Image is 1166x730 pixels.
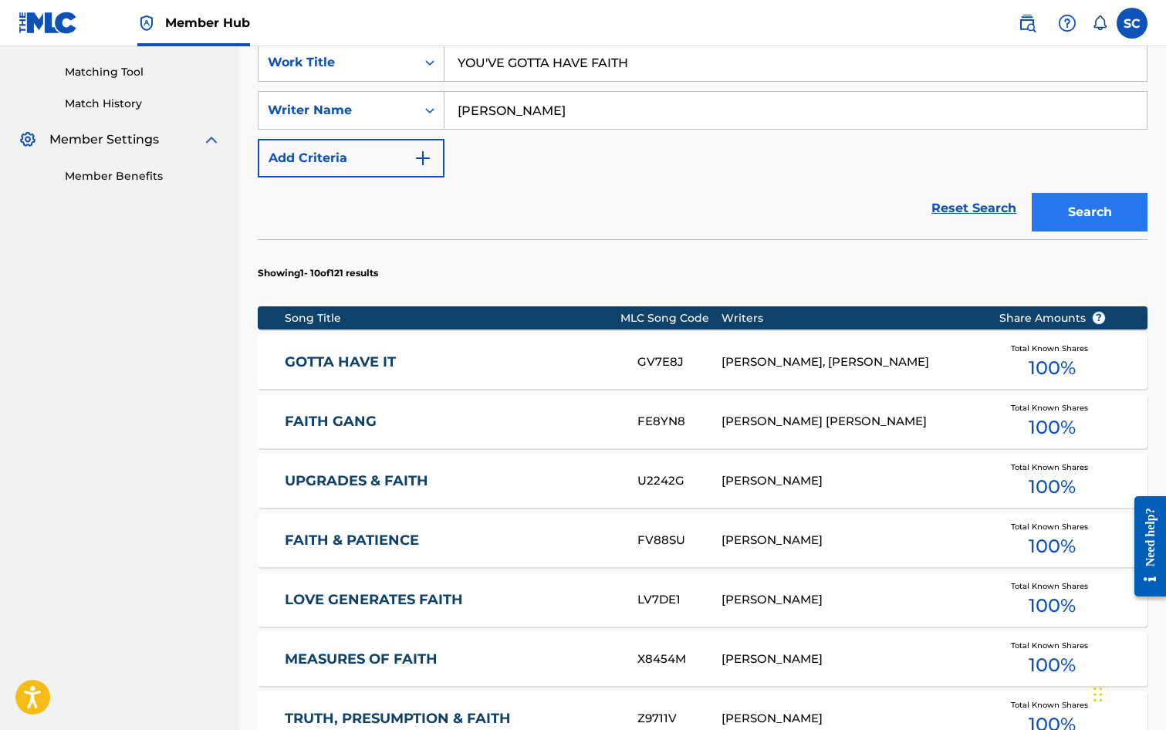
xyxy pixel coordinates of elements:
[1011,343,1094,354] span: Total Known Shares
[1032,193,1147,232] button: Search
[1011,402,1094,414] span: Total Known Shares
[1029,651,1076,679] span: 100 %
[285,413,617,431] a: FAITH GANG
[999,310,1106,326] span: Share Amounts
[65,96,221,112] a: Match History
[285,591,617,609] a: LOVE GENERATES FAITH
[285,310,620,326] div: Song Title
[1117,8,1147,39] div: User Menu
[924,191,1024,225] a: Reset Search
[137,14,156,32] img: Top Rightsholder
[258,139,444,177] button: Add Criteria
[1092,15,1107,31] div: Notifications
[637,472,722,490] div: U2242G
[49,130,159,149] span: Member Settings
[722,310,975,326] div: Writers
[285,651,617,668] a: MEASURES OF FAITH
[637,413,722,431] div: FE8YN8
[1011,521,1094,532] span: Total Known Shares
[1029,354,1076,382] span: 100 %
[1029,532,1076,560] span: 100 %
[1052,8,1083,39] div: Help
[722,472,975,490] div: [PERSON_NAME]
[165,14,250,32] span: Member Hub
[722,651,975,668] div: [PERSON_NAME]
[414,149,432,167] img: 9d2ae6d4665cec9f34b9.svg
[722,710,975,728] div: [PERSON_NAME]
[1058,14,1076,32] img: help
[268,101,407,120] div: Writer Name
[637,591,722,609] div: LV7DE1
[722,532,975,549] div: [PERSON_NAME]
[1093,671,1103,718] div: Drag
[637,353,722,371] div: GV7E8J
[1011,640,1094,651] span: Total Known Shares
[65,64,221,80] a: Matching Tool
[637,710,722,728] div: Z9711V
[202,130,221,149] img: expand
[1029,414,1076,441] span: 100 %
[722,353,975,371] div: [PERSON_NAME], [PERSON_NAME]
[1011,580,1094,592] span: Total Known Shares
[285,472,617,490] a: UPGRADES & FAITH
[1123,484,1166,608] iframe: Resource Center
[1089,656,1166,730] iframe: Chat Widget
[1011,699,1094,711] span: Total Known Shares
[1093,312,1105,324] span: ?
[722,413,975,431] div: [PERSON_NAME] [PERSON_NAME]
[1029,592,1076,620] span: 100 %
[285,532,617,549] a: FAITH & PATIENCE
[722,591,975,609] div: [PERSON_NAME]
[637,532,722,549] div: FV88SU
[268,53,407,72] div: Work Title
[258,43,1147,239] form: Search Form
[19,130,37,149] img: Member Settings
[65,168,221,184] a: Member Benefits
[1011,461,1094,473] span: Total Known Shares
[285,710,617,728] a: TRUTH, PRESUMPTION & FAITH
[1012,8,1043,39] a: Public Search
[258,266,378,280] p: Showing 1 - 10 of 121 results
[1029,473,1076,501] span: 100 %
[19,12,78,34] img: MLC Logo
[1018,14,1036,32] img: search
[285,353,617,371] a: GOTTA HAVE IT
[620,310,722,326] div: MLC Song Code
[637,651,722,668] div: X8454M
